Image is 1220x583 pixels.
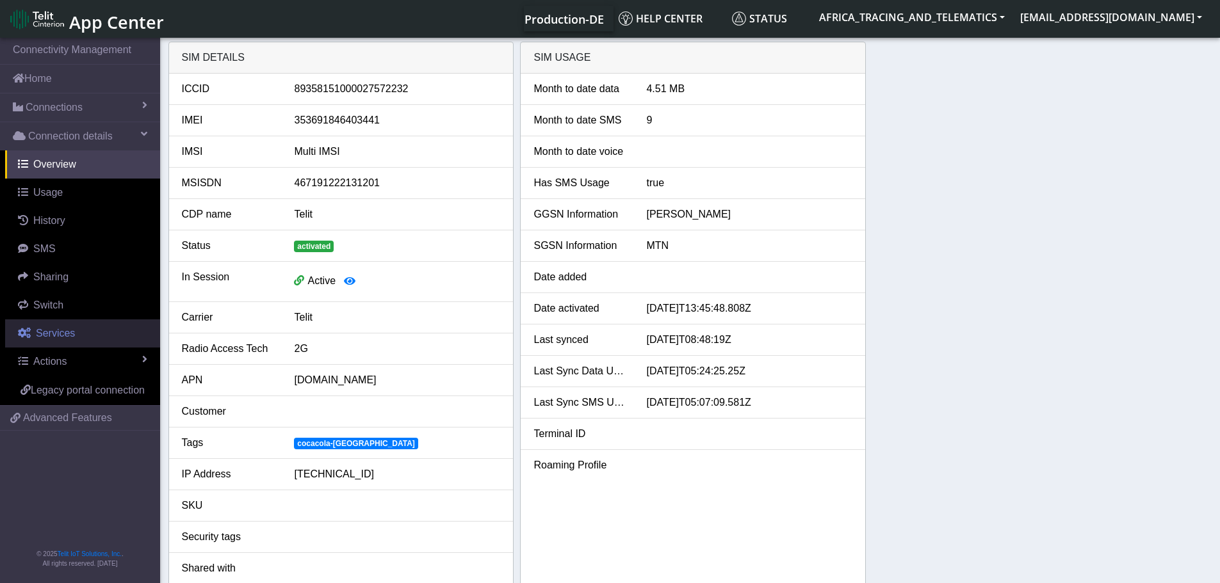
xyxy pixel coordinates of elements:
div: IP Address [172,467,285,482]
span: SMS [33,243,56,254]
div: Multi IMSI [284,144,510,159]
button: [EMAIL_ADDRESS][DOMAIN_NAME] [1013,6,1210,29]
div: Date activated [524,301,637,316]
span: activated [294,241,334,252]
span: History [33,215,65,226]
a: Services [5,319,160,347]
div: GGSN Information [524,207,637,222]
div: MTN [637,238,862,253]
div: [DOMAIN_NAME] [284,372,510,388]
div: Last Sync Data Usage [524,363,637,379]
span: cocacola-[GEOGRAPHIC_DATA] [294,438,418,449]
div: Radio Access Tech [172,341,285,356]
div: Roaming Profile [524,458,637,473]
a: Actions [5,347,160,376]
a: Overview [5,150,160,179]
span: Overview [33,159,76,170]
div: 89358151000027572232 [284,81,510,97]
div: Security tags [172,529,285,545]
div: 2G [284,341,510,356]
div: Shared with [172,561,285,576]
img: logo-telit-cinterion-gw-new.png [10,9,64,29]
div: Telit [284,207,510,222]
div: 4.51 MB [637,81,862,97]
div: Has SMS Usage [524,175,637,191]
img: status.svg [732,12,746,26]
a: Help center [614,6,727,31]
div: [DATE]T05:07:09.581Z [637,395,862,410]
div: SIM details [169,42,514,74]
div: Month to date SMS [524,113,637,128]
div: IMEI [172,113,285,128]
div: [DATE]T05:24:25.25Z [637,363,862,379]
div: Customer [172,404,285,419]
div: Carrier [172,310,285,325]
div: true [637,175,862,191]
div: MSISDN [172,175,285,191]
div: Month to date data [524,81,637,97]
button: AFRICA_TRACING_AND_TELEMATICS [811,6,1013,29]
div: SGSN Information [524,238,637,253]
a: Sharing [5,263,160,291]
div: Date added [524,269,637,285]
div: Last synced [524,332,637,347]
span: Sharing [33,271,69,282]
img: knowledge.svg [619,12,633,26]
button: View session details [336,269,364,294]
div: In Session [172,269,285,294]
div: 353691846403441 [284,113,510,128]
span: Switch [33,299,63,310]
div: [DATE]T13:45:48.808Z [637,301,862,316]
span: Connections [26,100,83,115]
span: Usage [33,187,63,198]
div: SIM Usage [521,42,865,74]
span: Production-DE [525,12,604,27]
span: App Center [69,10,164,34]
div: ICCID [172,81,285,97]
span: Advanced Features [23,410,112,426]
div: Telit [284,310,510,325]
div: Last Sync SMS Usage [524,395,637,410]
div: CDP name [172,207,285,222]
div: Tags [172,435,285,451]
div: Terminal ID [524,426,637,442]
a: App Center [10,5,162,33]
a: Switch [5,291,160,319]
span: Services [36,328,75,339]
span: Status [732,12,787,26]
div: APN [172,372,285,388]
div: Status [172,238,285,253]
span: Legacy portal connection [31,385,145,395]
div: IMSI [172,144,285,159]
span: Connection details [28,129,113,144]
a: Your current platform instance [524,6,603,31]
div: Month to date voice [524,144,637,159]
a: SMS [5,235,160,263]
span: Actions [33,356,67,367]
a: History [5,207,160,235]
div: 467191222131201 [284,175,510,191]
div: [PERSON_NAME] [637,207,862,222]
div: 9 [637,113,862,128]
div: [TECHNICAL_ID] [284,467,510,482]
div: SKU [172,498,285,513]
a: Usage [5,179,160,207]
span: Help center [619,12,703,26]
a: Telit IoT Solutions, Inc. [58,550,122,557]
a: Status [727,6,811,31]
span: Active [307,275,336,286]
div: [DATE]T08:48:19Z [637,332,862,347]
